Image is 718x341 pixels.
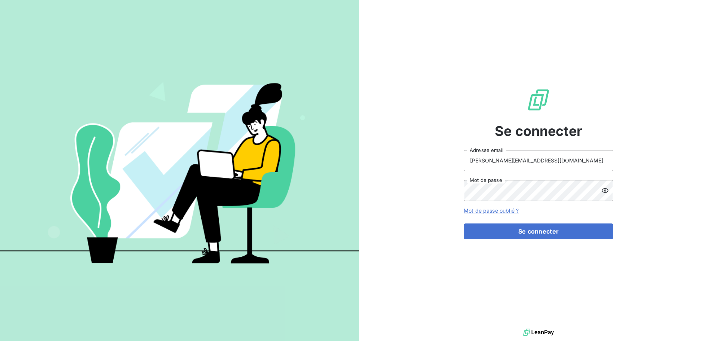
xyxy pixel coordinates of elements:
[464,150,613,171] input: placeholder
[495,121,582,141] span: Se connecter
[464,223,613,239] button: Se connecter
[523,327,554,338] img: logo
[464,207,519,214] a: Mot de passe oublié ?
[527,88,550,112] img: Logo LeanPay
